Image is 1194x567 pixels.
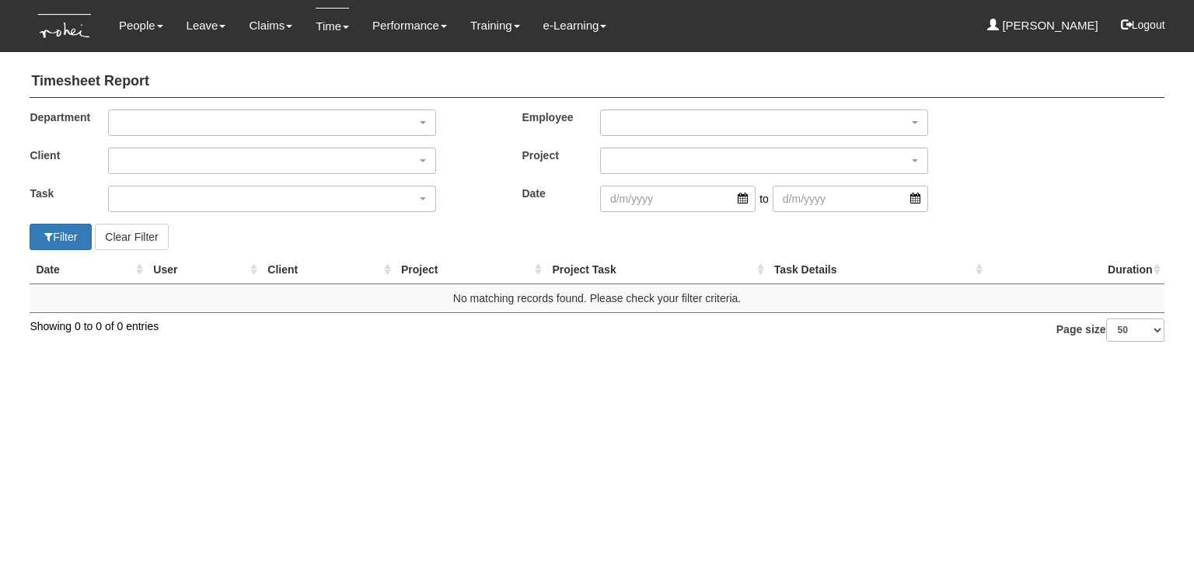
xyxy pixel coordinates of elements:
a: e-Learning [543,8,607,43]
th: Client : activate to sort column ascending [261,256,395,284]
a: Claims [249,8,292,43]
a: Time [316,8,349,44]
a: Training [470,8,520,43]
th: Task Details : activate to sort column ascending [768,256,987,284]
label: Date [510,186,588,201]
button: Logout [1110,6,1176,43]
a: Performance [372,8,447,43]
input: d/m/yyyy [600,186,756,212]
th: Project : activate to sort column ascending [395,256,546,284]
label: Task [18,186,96,201]
button: Clear Filter [95,224,168,250]
td: No matching records found. Please check your filter criteria. [30,283,1164,312]
label: Project [510,148,588,163]
label: Page size [1056,318,1164,342]
a: People [119,8,163,43]
label: Employee [510,110,588,125]
label: Client [18,148,96,163]
th: Duration : activate to sort column ascending [986,256,1164,284]
th: Date : activate to sort column ascending [30,256,147,284]
h4: Timesheet Report [30,66,1164,98]
input: d/m/yyyy [773,186,928,212]
th: Project Task : activate to sort column ascending [546,256,767,284]
select: Page size [1106,318,1164,342]
a: Leave [187,8,226,43]
iframe: chat widget [1129,505,1178,551]
a: [PERSON_NAME] [987,8,1098,43]
button: Filter [30,224,92,250]
label: Department [18,110,96,125]
span: to [756,186,773,212]
th: User : activate to sort column ascending [147,256,261,284]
